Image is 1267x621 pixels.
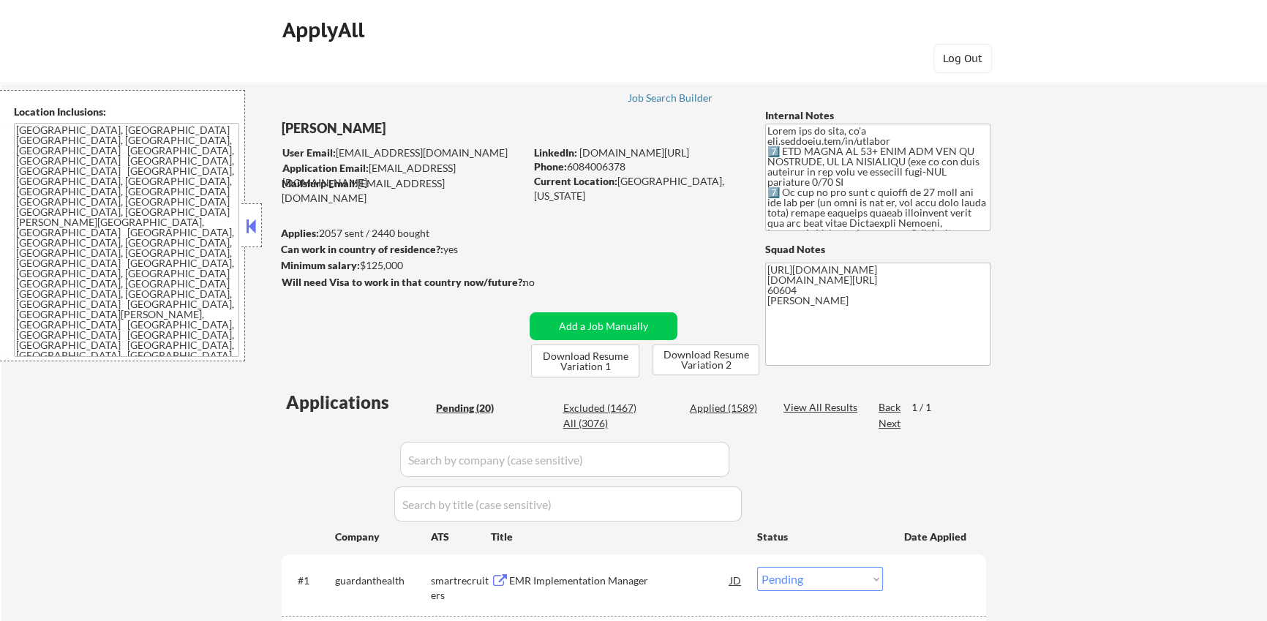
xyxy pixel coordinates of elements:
[509,573,730,588] div: EMR Implementation Manager
[281,258,525,273] div: $125,000
[904,530,969,544] div: Date Applied
[431,530,491,544] div: ATS
[531,345,639,377] button: Download Resume Variation 1
[436,401,509,415] div: Pending (20)
[281,226,525,241] div: 2057 sent / 2440 bought
[282,276,525,288] strong: Will need Visa to work in that country now/future?:
[286,394,431,411] div: Applications
[14,105,239,119] div: Location Inclusions:
[335,573,431,588] div: guardanthealth
[530,312,677,340] button: Add a Job Manually
[757,523,883,549] div: Status
[282,18,369,42] div: ApplyAll
[563,416,636,431] div: All (3076)
[627,92,713,107] a: Job Search Builder
[783,400,862,415] div: View All Results
[911,400,945,415] div: 1 / 1
[431,573,491,602] div: smartrecruiters
[523,275,565,290] div: no
[534,174,741,203] div: [GEOGRAPHIC_DATA], [US_STATE]
[298,573,323,588] div: #1
[281,243,443,255] strong: Can work in country of residence?:
[282,161,525,189] div: [EMAIL_ADDRESS][DOMAIN_NAME]
[491,530,743,544] div: Title
[879,400,902,415] div: Back
[933,44,992,73] button: Log Out
[765,242,990,257] div: Squad Notes
[534,160,567,173] strong: Phone:
[282,162,369,174] strong: Application Email:
[879,416,902,431] div: Next
[281,227,319,239] strong: Applies:
[281,259,360,271] strong: Minimum salary:
[765,108,990,123] div: Internal Notes
[579,146,689,159] a: [DOMAIN_NAME][URL]
[534,146,577,159] strong: LinkedIn:
[534,159,741,174] div: 6084006378
[282,119,582,138] div: [PERSON_NAME]
[282,177,358,189] strong: Mailslurp Email:
[627,93,713,103] div: Job Search Builder
[534,175,617,187] strong: Current Location:
[394,486,742,522] input: Search by title (case sensitive)
[281,242,520,257] div: yes
[653,345,759,375] button: Download Resume Variation 2
[729,567,743,593] div: JD
[400,442,729,477] input: Search by company (case sensitive)
[563,401,636,415] div: Excluded (1467)
[282,146,336,159] strong: User Email:
[335,530,431,544] div: Company
[282,176,525,205] div: [EMAIL_ADDRESS][DOMAIN_NAME]
[690,401,763,415] div: Applied (1589)
[282,146,525,160] div: [EMAIL_ADDRESS][DOMAIN_NAME]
